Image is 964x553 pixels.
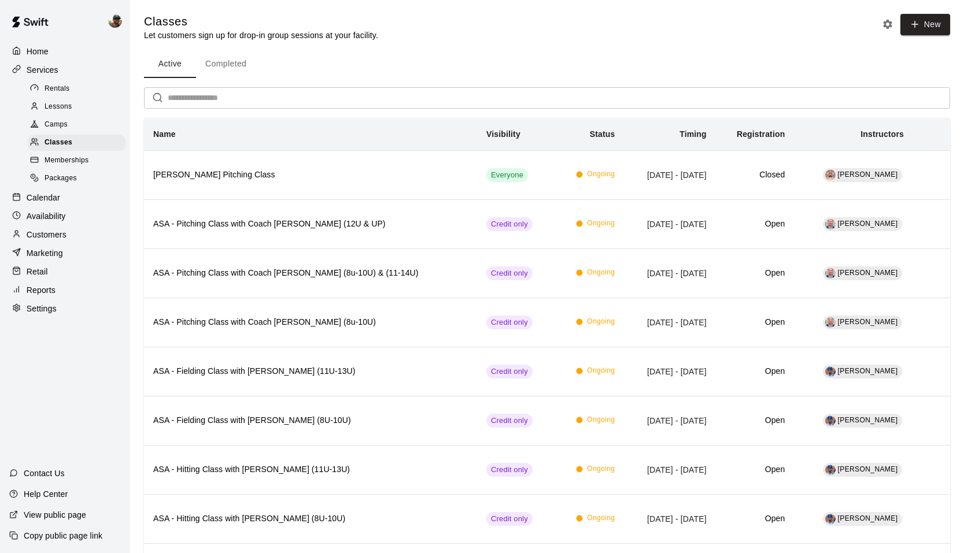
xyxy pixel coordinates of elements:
h6: ASA - Fielding Class with [PERSON_NAME] (11U-13U) [153,365,468,378]
span: Ongoing [587,267,615,279]
button: Classes settings [879,16,896,33]
h6: Closed [725,169,785,181]
div: Packages [28,170,125,187]
img: Francis Grullon [825,514,836,524]
p: Customers [27,229,67,240]
div: This service is only visible to customers with valid credits for it. [486,266,533,280]
h6: Open [725,365,785,378]
a: Retail [9,263,121,280]
h6: ASA - Pitching Class with Coach [PERSON_NAME] (8u-10U) [153,316,468,329]
p: Availability [27,210,66,222]
div: Marketing [9,244,121,262]
span: [PERSON_NAME] [838,465,898,473]
a: Memberships [28,152,130,170]
b: Visibility [486,129,520,139]
div: This service is only visible to customers with valid credits for it. [486,414,533,428]
p: Home [27,46,49,57]
span: Packages [45,173,77,184]
td: [DATE] - [DATE] [624,347,715,396]
a: Home [9,43,121,60]
a: Reports [9,281,121,299]
a: Calendar [9,189,121,206]
span: Lessons [45,101,72,113]
h6: ASA - Pitching Class with Coach [PERSON_NAME] (8u-10U) & (11-14U) [153,267,468,280]
span: [PERSON_NAME] [838,514,898,522]
a: Classes [28,134,130,152]
span: Ongoing [587,414,615,426]
div: Classes [28,135,125,151]
p: Copy public page link [24,530,102,541]
span: Ongoing [587,316,615,328]
a: Packages [28,170,130,188]
h6: [PERSON_NAME] Pitching Class [153,169,468,181]
div: Ben Boykin [106,9,130,32]
span: Credit only [486,514,533,525]
img: Francis Grullon [825,465,836,475]
a: Settings [9,300,121,317]
h6: ASA - Hitting Class with [PERSON_NAME] (8U-10U) [153,513,468,525]
span: Rentals [45,83,70,95]
p: View public page [24,509,86,521]
div: Rentals [28,81,125,97]
span: [PERSON_NAME] [838,318,898,326]
b: Registration [737,129,785,139]
p: Retail [27,266,48,277]
a: Services [9,61,121,79]
b: Instructors [860,129,904,139]
b: Name [153,129,176,139]
span: Ongoing [587,513,615,524]
div: Lessons [28,99,125,115]
h6: ASA - Pitching Class with Coach [PERSON_NAME] (12U & UP) [153,218,468,231]
h6: Open [725,218,785,231]
h6: Open [725,316,785,329]
div: Customers [9,226,121,243]
a: Availability [9,207,121,225]
span: Credit only [486,465,533,476]
span: Credit only [486,317,533,328]
a: Camps [28,116,130,134]
span: Ongoing [587,218,615,229]
span: Ongoing [587,169,615,180]
td: [DATE] - [DATE] [624,494,715,543]
h5: Classes [144,14,378,29]
p: Let customers sign up for drop-in group sessions at your facility. [144,29,378,41]
button: New [900,14,950,35]
div: This service is visible to all of your customers [486,168,528,182]
span: Ongoing [587,365,615,377]
div: This service is only visible to customers with valid credits for it. [486,463,533,477]
h6: ASA - Fielding Class with [PERSON_NAME] (8U-10U) [153,414,468,427]
span: Memberships [45,155,88,166]
h6: ASA - Hitting Class with [PERSON_NAME] (11U-13U) [153,463,468,476]
span: [PERSON_NAME] [838,367,898,375]
div: This service is only visible to customers with valid credits for it. [486,316,533,329]
div: This service is only visible to customers with valid credits for it. [486,217,533,231]
img: Adam Scott [825,170,836,180]
p: Calendar [27,192,60,203]
b: Timing [679,129,707,139]
h6: Open [725,463,785,476]
p: Marketing [27,247,63,259]
span: Credit only [486,366,533,377]
h6: Open [725,513,785,525]
p: Services [27,64,58,76]
span: [PERSON_NAME] [838,170,898,179]
div: This service is only visible to customers with valid credits for it. [486,365,533,378]
span: Credit only [486,415,533,426]
span: Everyone [486,170,528,181]
td: [DATE] - [DATE] [624,298,715,347]
div: Camps [28,117,125,133]
p: Help Center [24,488,68,500]
td: [DATE] - [DATE] [624,396,715,445]
div: Francis Grullon [825,366,836,377]
span: Credit only [486,268,533,279]
p: Reports [27,284,56,296]
div: Ryan Smith [825,268,836,279]
p: Settings [27,303,57,314]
